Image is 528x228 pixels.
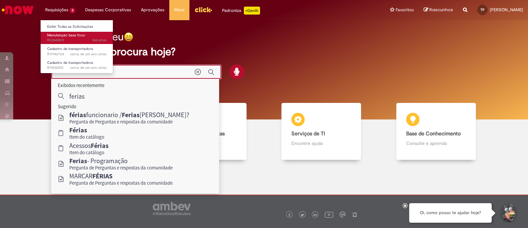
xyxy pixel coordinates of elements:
[352,211,358,217] img: logo_footer_naosei.png
[153,202,191,215] img: logo_footer_ambev_rotulo_gray.png
[291,130,325,137] b: Serviços de TI
[85,7,131,13] span: Despesas Corporativas
[70,65,107,70] span: cerca de um ano atrás
[47,65,107,70] span: R11832015
[47,33,85,38] span: Manutenção base foco
[396,7,414,13] span: Favoritos
[141,7,164,13] span: Aprovações
[41,23,113,30] a: Exibir Todas as Solicitações
[47,52,107,57] span: R11946724
[70,65,107,70] time: 05/08/2024 17:44:11
[41,32,113,44] a: Aberto R13540519 : Manutenção base foco
[409,203,492,223] div: Oi, como posso te ajudar hoje?
[51,46,477,58] h2: O que você procura hoje?
[41,45,113,58] a: Aberto R11946724 : Cadastro de transportadora
[70,8,75,13] span: 3
[92,38,107,43] time: 16/09/2025 15:54:54
[40,20,113,73] ul: Requisições
[92,38,107,43] span: 14d atrás
[222,7,260,15] div: Padroniza
[35,103,149,160] a: Tirar dúvidas Tirar dúvidas com Lupi Assist e Gen Ai
[379,103,494,160] a: Base de Conhecimento Consulte e aprenda
[325,210,333,219] img: logo_footer_youtube.png
[70,52,107,57] time: 31/08/2024 15:03:49
[47,46,93,51] span: Cadastro de transportadora
[1,3,35,17] img: ServiceNow
[244,7,260,15] p: +GenAi
[288,213,291,217] img: logo_footer_facebook.png
[313,213,317,217] img: logo_footer_linkedin.png
[124,32,133,42] img: happy-face.png
[490,7,523,13] span: [PERSON_NAME]
[194,5,212,15] img: click_logo_yellow_360x200.png
[424,7,453,13] a: Rascunhos
[498,203,518,223] button: Iniciar Conversa de Suporte
[340,211,346,217] img: logo_footer_workplace.png
[406,130,461,137] b: Base de Conhecimento
[174,7,184,13] span: More
[291,140,351,147] p: Encontre ajuda
[301,213,304,217] img: logo_footer_twitter.png
[429,7,453,13] span: Rascunhos
[406,140,466,147] p: Consulte e aprenda
[47,38,107,43] span: R13540519
[480,8,484,12] span: TP
[47,60,93,65] span: Cadastro de transportadora
[177,130,225,137] b: Catálogo de Ofertas
[41,59,113,71] a: Aberto R11832015 : Cadastro de transportadora
[264,103,379,160] a: Serviços de TI Encontre ajuda
[70,52,107,57] span: cerca de um ano atrás
[45,7,68,13] span: Requisições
